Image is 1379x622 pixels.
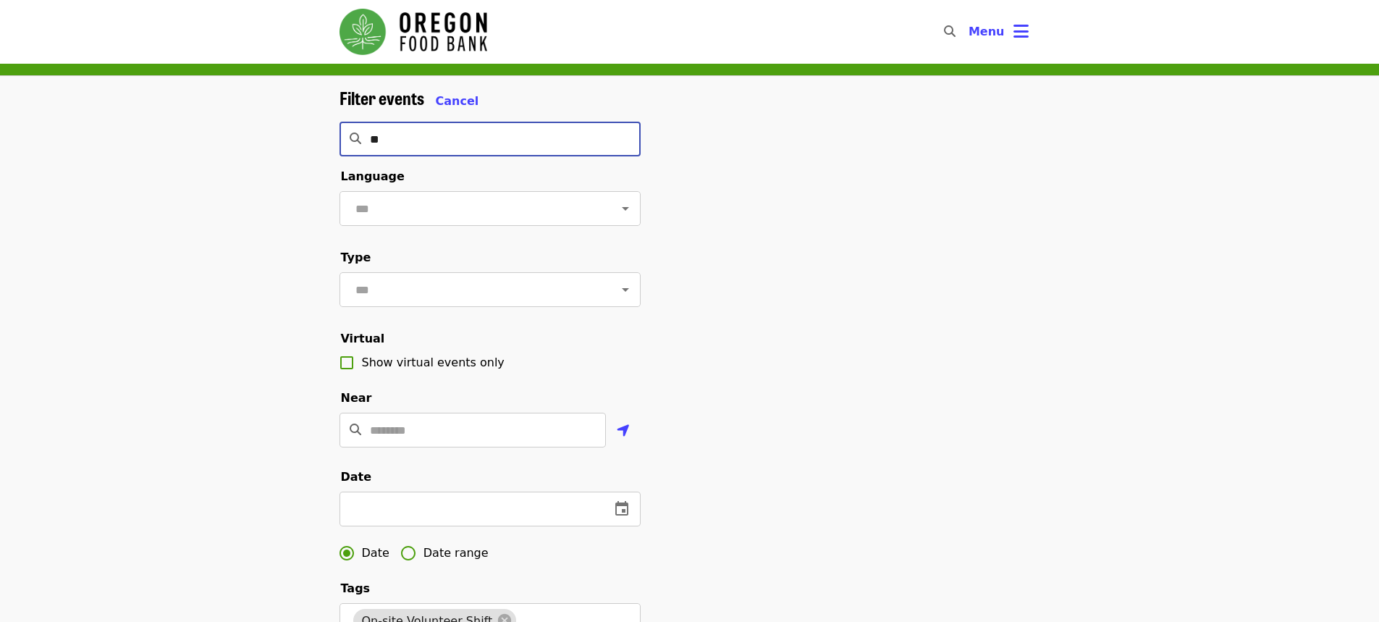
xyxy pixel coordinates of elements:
[341,169,405,183] span: Language
[1013,21,1029,42] i: bars icon
[370,122,641,156] input: Search
[340,85,424,110] span: Filter events
[341,332,385,345] span: Virtual
[944,25,956,38] i: search icon
[370,413,606,447] input: Location
[957,14,1040,49] button: Toggle account menu
[362,356,505,369] span: Show virtual events only
[969,25,1005,38] span: Menu
[617,422,630,440] i: location-arrow icon
[615,280,636,300] button: Open
[350,132,361,146] i: search icon
[436,94,479,108] span: Cancel
[436,93,479,110] button: Cancel
[341,391,372,405] span: Near
[341,251,371,264] span: Type
[604,492,639,526] button: change date
[606,414,641,449] button: Use my location
[340,9,487,55] img: Oregon Food Bank - Home
[615,198,636,219] button: Open
[964,14,976,49] input: Search
[362,545,389,562] span: Date
[341,581,371,595] span: Tags
[423,545,489,562] span: Date range
[341,470,372,484] span: Date
[350,423,361,437] i: search icon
